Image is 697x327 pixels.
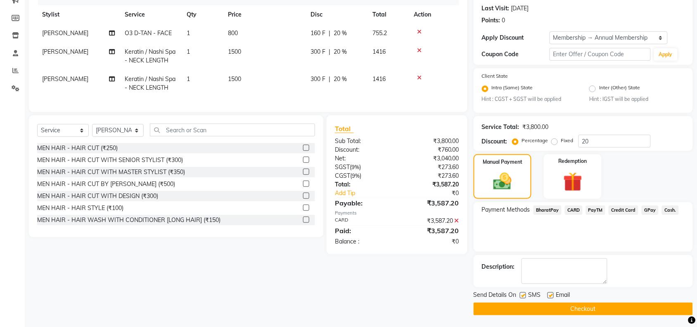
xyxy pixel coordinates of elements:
span: 20 % [334,48,347,56]
span: 1416 [372,75,386,83]
div: ₹3,587.20 [397,217,465,225]
div: ₹3,587.20 [397,180,465,189]
span: [PERSON_NAME] [42,48,88,55]
div: Discount: [329,146,397,154]
span: 1416 [372,48,386,55]
div: Balance : [329,237,397,246]
span: Keratin / Nashi Spa - NECK LENGTH [125,75,175,91]
th: Service [120,5,182,24]
span: Payment Methods [482,205,530,214]
div: ( ) [329,172,397,180]
input: Search or Scan [150,124,315,136]
img: _gift.svg [557,170,588,193]
div: Payments [335,210,459,217]
label: Intra (Same) State [492,84,533,94]
div: MEN HAIR - HAIR CUT WITH DESIGN (₹300) [37,192,158,200]
div: MEN HAIR - HAIR CUT WITH MASTER STYLIST (₹350) [37,168,185,177]
span: 20 % [334,75,347,84]
span: GPay [642,205,659,215]
span: 160 F [311,29,325,38]
span: | [329,29,330,38]
div: MEN HAIR - HAIR STYLE (₹100) [37,204,123,212]
span: [PERSON_NAME] [42,75,88,83]
th: Stylist [37,5,120,24]
span: 755.2 [372,29,387,37]
span: 300 F [311,48,325,56]
div: Total: [329,180,397,189]
span: Send Details On [474,291,517,301]
input: Enter Offer / Coupon Code [550,48,651,61]
div: [DATE] [511,4,529,13]
span: BharatPay [533,205,562,215]
div: ₹3,587.20 [397,226,465,236]
div: Points: [482,16,500,25]
label: Inter (Other) State [599,84,640,94]
div: MEN HAIR - HAIR WASH WITH CONDITIONER [LONG HAIR] (₹150) [37,216,220,224]
div: Payable: [329,198,397,208]
span: 20 % [334,29,347,38]
div: ( ) [329,163,397,172]
div: Service Total: [482,123,519,131]
label: Redemption [559,158,587,165]
div: Sub Total: [329,137,397,146]
div: Discount: [482,137,507,146]
div: ₹3,587.20 [397,198,465,208]
span: [PERSON_NAME] [42,29,88,37]
div: MEN HAIR - HAIR CUT WITH SENIOR STYLIST (₹300) [37,156,183,165]
img: _cash.svg [488,171,517,192]
div: Last Visit: [482,4,510,13]
div: Net: [329,154,397,163]
div: Description: [482,263,515,271]
span: CGST [335,172,350,179]
span: O3 D-TAN - FACE [125,29,172,37]
div: 0 [502,16,505,25]
div: ₹0 [397,237,465,246]
span: 1 [187,29,190,37]
th: Qty [182,5,223,24]
label: Client State [482,72,508,80]
span: CARD [565,205,583,215]
div: ₹0 [408,189,465,198]
span: 1 [187,75,190,83]
span: Cash. [662,205,679,215]
span: PayTM [586,205,606,215]
small: Hint : IGST will be applied [589,95,684,103]
span: 1500 [228,48,241,55]
th: Total [367,5,409,24]
div: MEN HAIR - HAIR CUT (₹250) [37,144,118,153]
div: ₹273.60 [397,172,465,180]
button: Apply [654,48,678,61]
label: Fixed [561,137,574,144]
small: Hint : CGST + SGST will be applied [482,95,577,103]
label: Percentage [522,137,548,144]
span: 1 [187,48,190,55]
div: ₹3,040.00 [397,154,465,163]
div: CARD [329,217,397,225]
th: Action [409,5,459,24]
div: Paid: [329,226,397,236]
span: 300 F [311,75,325,84]
span: | [329,48,330,56]
span: Total [335,124,354,133]
span: 9% [352,172,360,179]
div: ₹3,800.00 [523,123,549,131]
span: Keratin / Nashi Spa - NECK LENGTH [125,48,175,64]
label: Manual Payment [483,158,522,166]
span: 1500 [228,75,241,83]
th: Price [223,5,306,24]
th: Disc [306,5,367,24]
span: Email [556,291,570,301]
div: ₹760.00 [397,146,465,154]
span: 800 [228,29,238,37]
span: Credit Card [609,205,638,215]
a: Add Tip [329,189,408,198]
div: ₹273.60 [397,163,465,172]
div: Apply Discount [482,33,550,42]
span: SGST [335,163,350,171]
div: Coupon Code [482,50,550,59]
span: | [329,75,330,84]
span: 9% [351,164,359,170]
button: Checkout [474,303,693,315]
div: MEN HAIR - HAIR CUT BY [PERSON_NAME] (₹500) [37,180,175,189]
div: ₹3,800.00 [397,137,465,146]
